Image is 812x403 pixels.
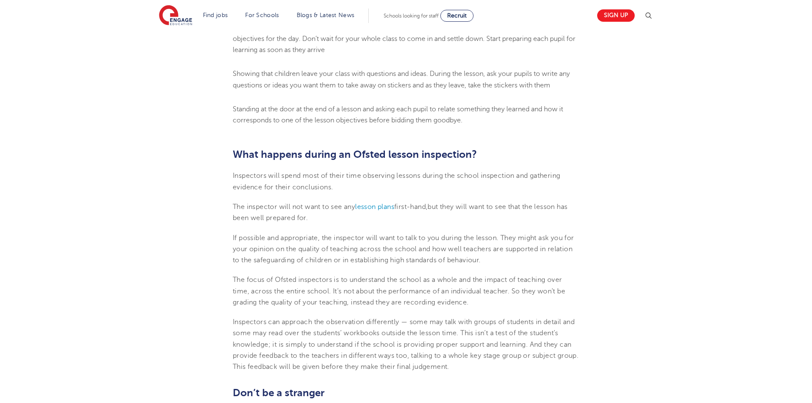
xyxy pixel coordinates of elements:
[233,23,575,54] span: Standing at the door as your pupils enter the classroom, greeting each one and talking briefly ab...
[355,203,394,211] a: lesson plans
[384,13,439,19] span: Schools looking for staff
[203,12,228,18] a: Find jobs
[233,234,574,264] span: If possible and appropriate, the inspector will want to talk to you during the lesson. They might...
[297,12,355,18] a: Blogs & Latest News
[159,5,192,26] img: Engage Education
[355,203,428,211] span: first-hand,
[440,10,474,22] a: Recruit
[233,318,578,371] span: Inspectors can approach the observation differently — some may talk with groups of students in de...
[233,276,565,306] span: The focus of Ofsted inspectors is to understand the school as a whole and the impact of teaching ...
[447,12,467,19] span: Recruit
[245,12,279,18] a: For Schools
[233,172,560,191] span: Inspectors will spend most of their time observing lessons during the school inspection and gathe...
[233,387,324,399] span: Don’t be a stranger
[233,203,355,211] span: The inspector will not want to see any
[233,148,477,160] span: What happens during an Ofsted lesson inspection?
[233,105,563,124] span: Standing at the door at the end of a lesson and asking each pupil to relate something they learne...
[233,70,570,89] span: Showing that children leave your class with questions and ideas. During the lesson, ask your pupi...
[597,9,635,22] a: Sign up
